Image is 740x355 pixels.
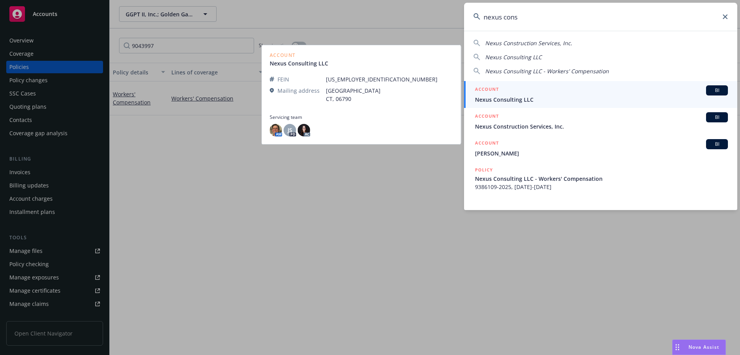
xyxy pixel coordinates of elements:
span: Nexus Consulting LLC [475,95,728,104]
span: BI [709,87,725,94]
span: Nexus Construction Services, Inc. [475,122,728,131]
a: ACCOUNTBI[PERSON_NAME] [464,135,737,162]
input: Search... [464,3,737,31]
div: Drag to move [672,340,682,355]
h5: ACCOUNT [475,112,499,122]
span: 9386109-2025, [DATE]-[DATE] [475,183,728,191]
span: BI [709,114,725,121]
a: ACCOUNTBINexus Consulting LLC [464,81,737,108]
span: Nova Assist [688,344,719,350]
a: ACCOUNTBINexus Construction Services, Inc. [464,108,737,135]
span: BI [709,141,725,148]
button: Nova Assist [672,339,726,355]
span: Nexus Construction Services, Inc. [485,39,572,47]
h5: POLICY [475,166,493,174]
span: Nexus Consulting LLC - Workers' Compensation [475,175,728,183]
h5: ACCOUNT [475,85,499,95]
span: Nexus Consulting LLC - Workers' Compensation [485,67,609,75]
span: [PERSON_NAME] [475,149,728,157]
span: Nexus Consulting LLC [485,53,542,61]
a: POLICYNexus Consulting LLC - Workers' Compensation9386109-2025, [DATE]-[DATE] [464,162,737,195]
h5: ACCOUNT [475,139,499,148]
